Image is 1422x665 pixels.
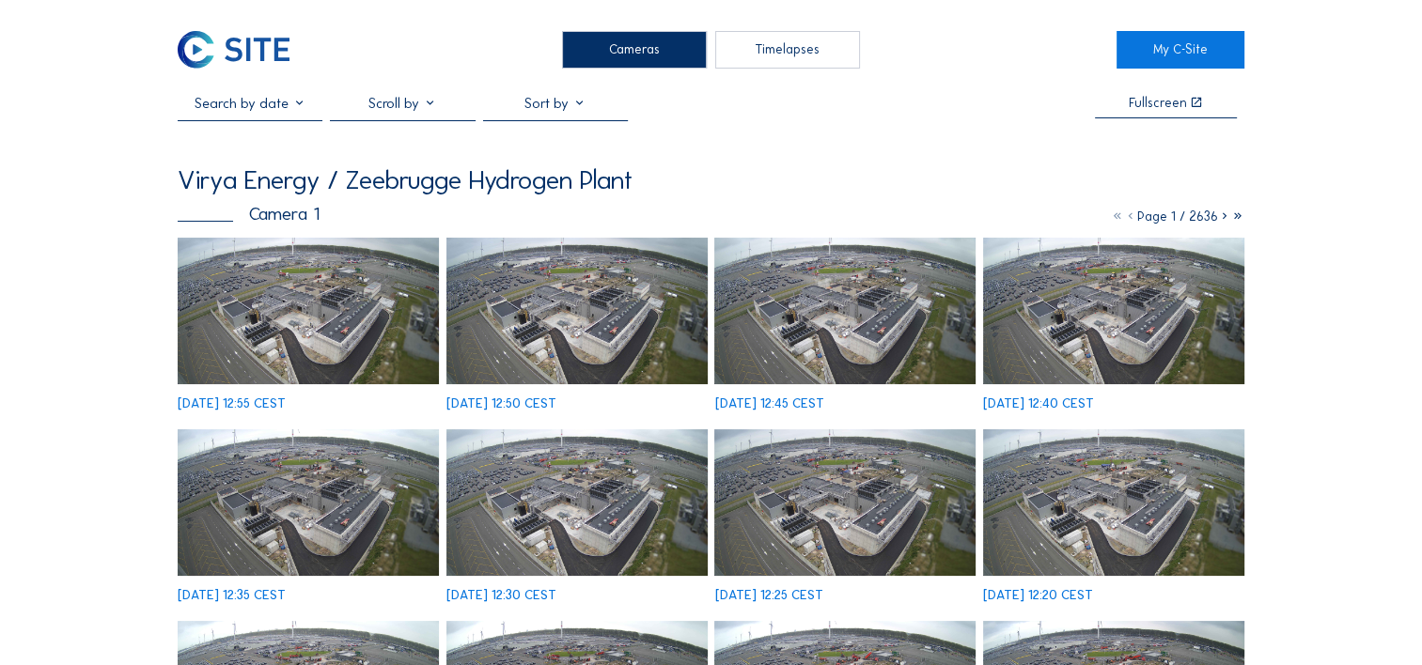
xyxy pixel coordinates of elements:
div: Camera 1 [178,205,320,223]
img: C-SITE Logo [178,31,289,69]
a: My C-Site [1117,31,1244,69]
div: [DATE] 12:30 CEST [446,589,556,602]
div: [DATE] 12:20 CEST [983,589,1093,602]
div: Cameras [562,31,707,69]
span: Page 1 / 2636 [1137,209,1218,224]
img: image_53794751 [446,429,708,576]
img: image_53794457 [983,429,1244,576]
div: Virya Energy / Zeebrugge Hydrogen Plant [178,167,633,193]
img: image_53795442 [178,238,439,384]
div: [DATE] 12:55 CEST [178,397,286,410]
a: C-SITE Logo [178,31,305,69]
div: [DATE] 12:40 CEST [983,397,1094,410]
img: image_53794894 [178,429,439,576]
img: image_53794609 [714,429,976,576]
div: Timelapses [715,31,860,69]
img: image_53795097 [714,238,976,384]
div: [DATE] 12:45 CEST [714,397,823,410]
input: Search by date 󰅀 [178,95,322,112]
div: [DATE] 12:35 CEST [178,589,286,602]
div: [DATE] 12:25 CEST [714,589,822,602]
img: image_53795078 [983,238,1244,384]
div: [DATE] 12:50 CEST [446,397,556,410]
img: image_53795283 [446,238,708,384]
div: Fullscreen [1129,97,1187,110]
